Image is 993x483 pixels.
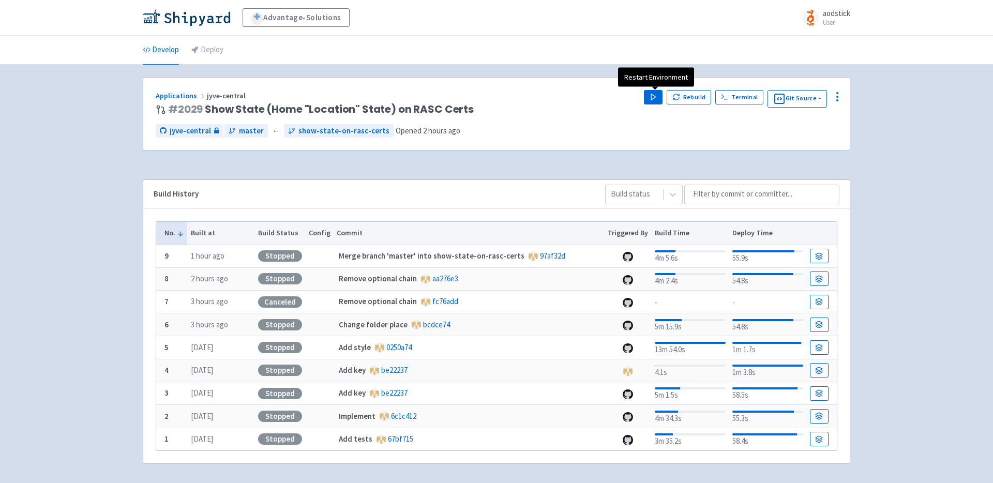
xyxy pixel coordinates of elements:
[258,273,302,284] div: Stopped
[339,411,375,421] strong: Implement
[164,320,169,329] b: 6
[164,388,169,398] b: 3
[154,188,589,200] div: Build History
[339,388,366,398] strong: Add key
[810,249,829,263] a: Build Details
[381,388,408,398] a: be22237
[810,363,829,378] a: Build Details
[432,296,458,306] a: fc76add
[239,125,264,137] span: master
[143,9,230,26] img: Shipyard logo
[396,126,460,135] span: Opened
[164,274,169,283] b: 8
[334,222,605,245] th: Commit
[655,317,726,333] div: 5m 15.9s
[651,222,729,245] th: Build Time
[164,251,169,261] b: 9
[339,365,366,375] strong: Add key
[339,320,408,329] strong: Change folder place
[164,228,184,238] button: No.
[796,9,850,26] a: aodstick User
[284,124,394,138] a: show-state-on-rasc-certs
[243,8,350,27] a: Advantage-Solutions
[386,342,412,352] a: 0250a74
[258,342,302,353] div: Stopped
[258,319,302,330] div: Stopped
[655,385,726,401] div: 5m 1.5s
[339,274,417,283] strong: Remove optional chain
[339,342,371,352] strong: Add style
[729,222,806,245] th: Deploy Time
[810,432,829,446] a: Build Details
[684,185,839,204] input: Filter by commit or committer...
[207,91,247,100] span: jyve-central
[191,320,228,329] time: 3 hours ago
[272,125,280,137] span: ←
[187,222,254,245] th: Built at
[391,411,416,421] a: 6c1c412
[732,340,803,356] div: 1m 1.7s
[423,320,450,329] a: bcdce74
[655,409,726,425] div: 4m 34.3s
[156,91,207,100] a: Applications
[224,124,268,138] a: master
[423,126,460,135] time: 2 hours ago
[381,365,408,375] a: be22237
[258,365,302,376] div: Stopped
[655,431,726,447] div: 3m 35.2s
[715,90,763,104] a: Terminal
[732,431,803,447] div: 58.4s
[667,90,711,104] button: Rebuild
[258,250,302,262] div: Stopped
[732,271,803,287] div: 54.8s
[164,434,169,444] b: 1
[388,434,413,444] a: 67bf715
[655,271,726,287] div: 4m 2.4s
[191,365,213,375] time: [DATE]
[191,296,228,306] time: 3 hours ago
[191,342,213,352] time: [DATE]
[164,411,169,421] b: 2
[339,296,417,306] strong: Remove optional chain
[164,342,169,352] b: 5
[732,363,803,379] div: 1m 3.8s
[644,90,663,104] button: Play
[810,386,829,401] a: Build Details
[164,296,169,306] b: 7
[540,251,565,261] a: 97af32d
[339,434,372,444] strong: Add tests
[768,90,827,108] button: Git Source
[810,271,829,286] a: Build Details
[168,102,203,116] a: #2029
[655,363,726,379] div: 4.1s
[168,103,474,115] span: Show State (Home "Location" State) on RASC Certs
[191,274,228,283] time: 2 hours ago
[432,274,458,283] a: aa276e3
[191,411,213,421] time: [DATE]
[191,251,224,261] time: 1 hour ago
[170,125,211,137] span: jyve-central
[810,340,829,355] a: Build Details
[298,125,389,137] span: show-state-on-rasc-certs
[339,251,524,261] strong: Merge branch 'master' into show-state-on-rasc-certs
[258,388,302,399] div: Stopped
[258,411,302,422] div: Stopped
[605,222,652,245] th: Triggered By
[143,36,179,65] a: Develop
[655,340,726,356] div: 13m 54.0s
[655,295,726,309] div: -
[732,295,803,309] div: -
[191,388,213,398] time: [DATE]
[732,385,803,401] div: 58.5s
[164,365,169,375] b: 4
[732,248,803,264] div: 55.9s
[810,318,829,332] a: Build Details
[191,434,213,444] time: [DATE]
[254,222,305,245] th: Build Status
[823,8,850,18] span: aodstick
[732,409,803,425] div: 55.3s
[258,433,302,445] div: Stopped
[810,409,829,424] a: Build Details
[732,317,803,333] div: 54.8s
[156,124,223,138] a: jyve-central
